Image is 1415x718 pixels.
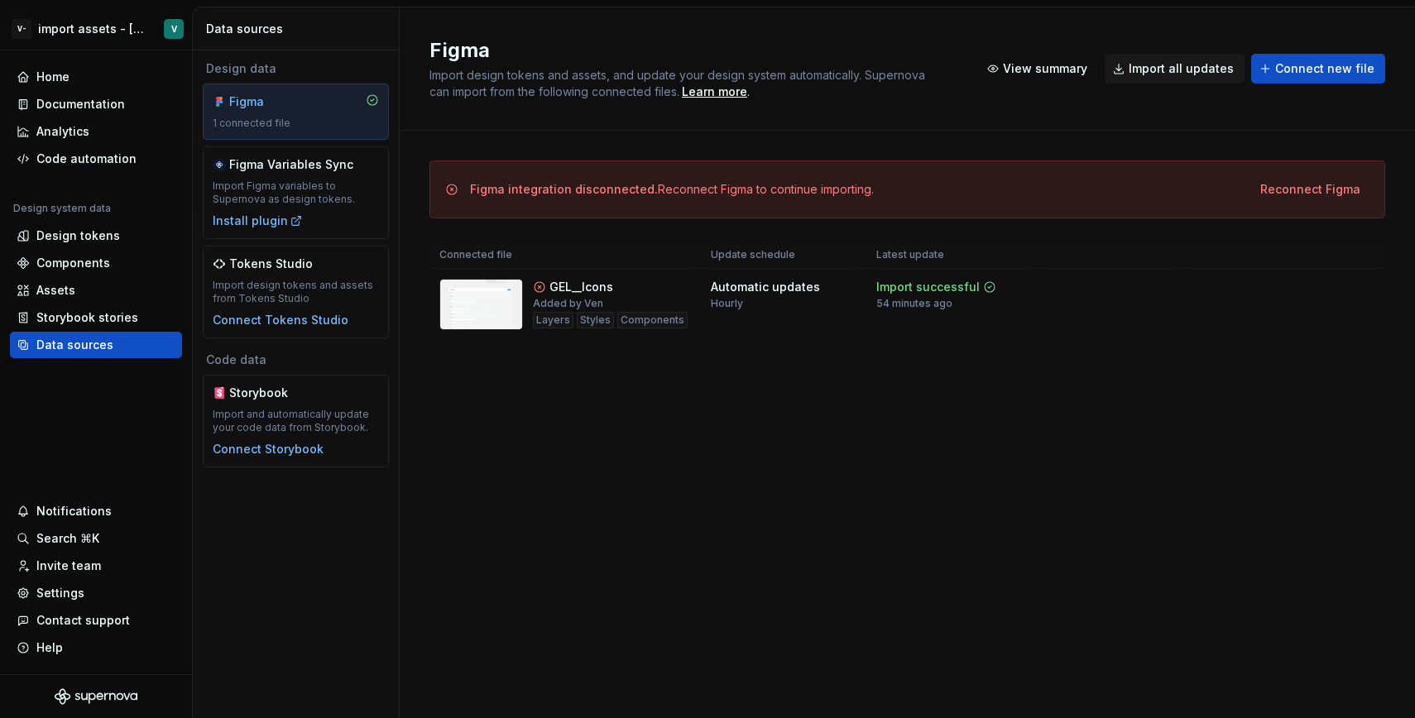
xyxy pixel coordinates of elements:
div: Components [617,312,688,328]
button: Help [10,634,182,661]
span: Import all updates [1129,60,1234,77]
a: Data sources [10,332,182,358]
div: Analytics [36,123,89,140]
div: Data sources [36,337,113,353]
div: Import and automatically update your code data from Storybook. [213,408,379,434]
div: 54 minutes ago [876,297,952,310]
a: Storybook stories [10,304,182,331]
a: Analytics [10,118,182,145]
span: Import design tokens and assets, and update your design system automatically. Supernova can impor... [429,68,928,98]
h2: Figma [429,37,959,64]
div: Settings [36,585,84,601]
a: StorybookImport and automatically update your code data from Storybook.Connect Storybook [203,375,389,467]
div: Figma Variables Sync [229,156,353,173]
div: Design tokens [36,227,120,244]
svg: Supernova Logo [55,688,137,705]
div: Assets [36,282,75,299]
button: Connect Tokens Studio [213,312,348,328]
a: Learn more [682,84,747,100]
span: Reconnect Figma [1260,181,1360,198]
div: V- [12,19,31,39]
a: Invite team [10,553,182,579]
button: Import all updates [1105,54,1245,84]
div: Import Figma variables to Supernova as design tokens. [213,179,379,206]
span: View summary [1003,60,1087,77]
button: Connect new file [1251,54,1385,84]
span: . [679,86,750,98]
div: Automatic updates [711,279,820,295]
span: Connect new file [1275,60,1374,77]
div: Help [36,639,63,656]
a: Components [10,250,182,276]
div: Contact support [36,612,130,629]
a: Documentation [10,91,182,117]
button: Search ⌘K [10,525,182,552]
a: Tokens StudioImport design tokens and assets from Tokens StudioConnect Tokens Studio [203,246,389,338]
a: Figma Variables SyncImport Figma variables to Supernova as design tokens.Install plugin [203,146,389,239]
div: Hourly [711,297,743,310]
button: Connect Storybook [213,441,324,457]
div: Reconnect Figma to continue importing. [470,181,874,198]
a: Home [10,64,182,90]
div: Storybook [229,385,309,401]
th: Latest update [866,242,1038,269]
div: 1 connected file [213,117,379,130]
a: Design tokens [10,223,182,249]
div: V [171,22,177,36]
div: Invite team [36,558,101,574]
div: Figma [229,93,309,110]
div: Components [36,255,110,271]
div: Notifications [36,503,112,519]
div: Documentation [36,96,125,112]
button: Install plugin [213,213,303,229]
a: Settings [10,580,182,606]
th: Connected file [429,242,701,269]
button: Reconnect Figma [1250,175,1371,204]
div: Tokens Studio [229,256,313,272]
div: import assets - [PERSON_NAME] [38,21,144,37]
button: V-import assets - [PERSON_NAME]V [3,11,189,46]
div: Code automation [36,151,137,167]
div: Layers [533,312,573,328]
div: Storybook stories [36,309,138,326]
div: Added by Ven [533,297,603,310]
button: Contact support [10,607,182,634]
a: Figma1 connected file [203,84,389,140]
span: Figma integration disconnected. [470,182,658,196]
a: Code automation [10,146,182,172]
div: Design data [203,60,389,77]
div: Data sources [206,21,392,37]
button: Notifications [10,498,182,524]
th: Update schedule [701,242,866,269]
a: Assets [10,277,182,304]
div: GEL__Icons [549,279,613,295]
div: Code data [203,352,389,368]
div: Import design tokens and assets from Tokens Studio [213,279,379,305]
div: Home [36,69,70,85]
div: Search ⌘K [36,530,99,547]
div: Design system data [13,202,111,215]
div: Styles [577,312,614,328]
div: Import successful [876,279,980,295]
button: View summary [979,54,1098,84]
